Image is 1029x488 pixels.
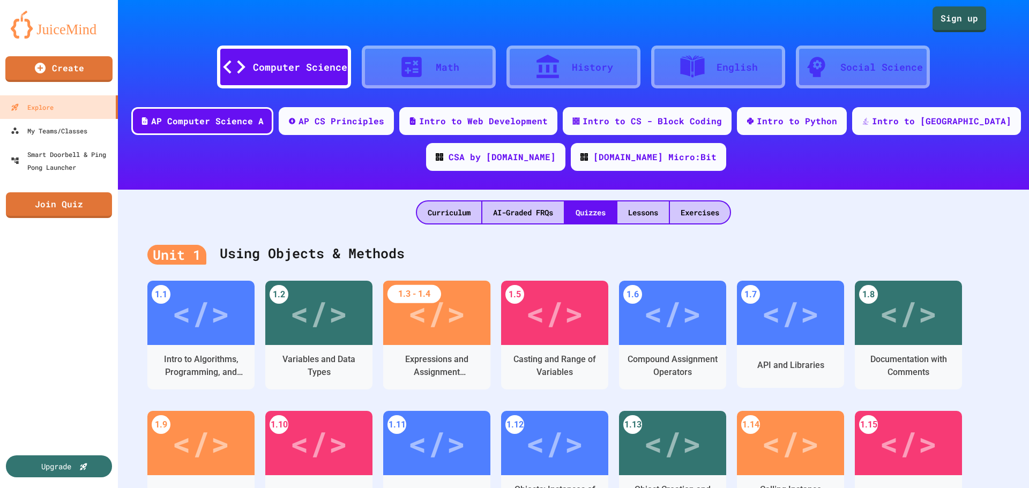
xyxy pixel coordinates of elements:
[879,419,937,467] div: </>
[152,285,170,304] div: 1.1
[670,201,730,223] div: Exercises
[757,115,837,127] div: Intro to Python
[580,153,588,161] img: CODE_logo_RGB.png
[526,289,584,337] div: </>
[11,101,54,114] div: Explore
[741,285,760,304] div: 1.7
[147,232,1000,275] div: Using Objects & Methods
[526,419,584,467] div: </>
[11,124,87,137] div: My Teams/Classes
[6,192,112,218] a: Join Quiz
[741,415,760,434] div: 1.14
[172,289,230,337] div: </>
[859,285,878,304] div: 1.8
[436,153,443,161] img: CODE_logo_RGB.png
[623,415,642,434] div: 1.13
[290,419,348,467] div: </>
[583,115,722,127] div: Intro to CS - Block Coding
[717,60,758,74] div: English
[644,419,702,467] div: </>
[387,415,406,434] div: 1.11
[273,353,364,379] div: Variables and Data Types
[593,151,717,163] div: [DOMAIN_NAME] Micro:Bit
[509,353,600,379] div: Casting and Range of Variables
[482,201,564,223] div: AI-Graded FRQs
[253,60,347,74] div: Computer Science
[290,289,348,337] div: </>
[879,289,937,337] div: </>
[11,148,114,174] div: Smart Doorbell & Ping Pong Launcher
[408,419,466,467] div: </>
[617,201,669,223] div: Lessons
[152,415,170,434] div: 1.9
[505,285,524,304] div: 1.5
[436,60,459,74] div: Math
[762,419,819,467] div: </>
[505,415,524,434] div: 1.12
[627,353,718,379] div: Compound Assignment Operators
[147,245,206,265] div: Unit 1
[270,415,288,434] div: 1.10
[933,6,986,32] a: Sign up
[417,201,481,223] div: Curriculum
[840,60,923,74] div: Social Science
[762,289,819,337] div: </>
[11,11,107,39] img: logo-orange.svg
[863,353,954,379] div: Documentation with Comments
[565,201,616,223] div: Quizzes
[757,359,824,372] div: API and Libraries
[572,60,613,74] div: History
[172,419,230,467] div: </>
[151,115,264,127] div: AP Computer Science A
[872,115,1011,127] div: Intro to [GEOGRAPHIC_DATA]
[644,289,702,337] div: </>
[391,353,482,379] div: Expressions and Assignment Statements
[155,353,247,379] div: Intro to Algorithms, Programming, and Compilers
[859,415,878,434] div: 1.15
[270,285,288,304] div: 1.2
[299,115,384,127] div: AP CS Principles
[419,115,548,127] div: Intro to Web Development
[387,285,441,303] div: 1.3 - 1.4
[5,56,113,82] a: Create
[408,289,466,337] div: </>
[41,461,71,472] div: Upgrade
[449,151,556,163] div: CSA by [DOMAIN_NAME]
[623,285,642,304] div: 1.6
